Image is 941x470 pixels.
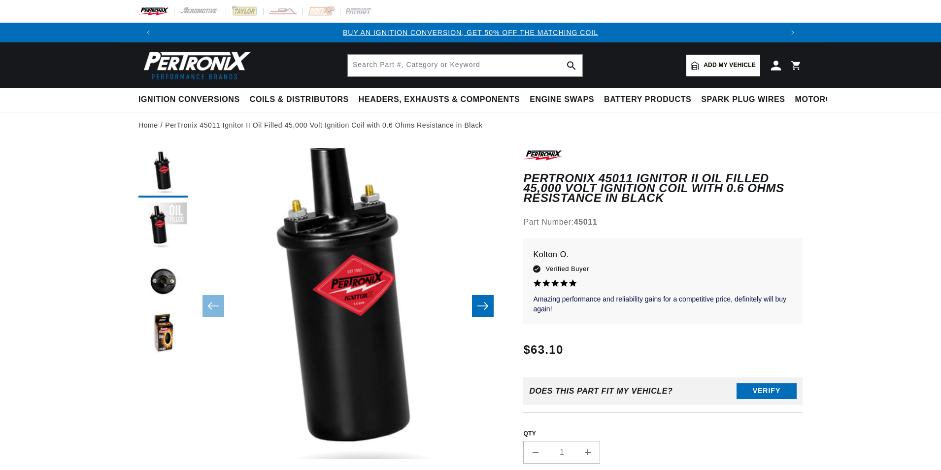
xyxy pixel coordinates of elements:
[604,95,691,105] span: Battery Products
[795,95,854,105] span: Motorcycle
[686,55,760,76] a: Add my vehicle
[525,88,599,111] summary: Engine Swaps
[529,387,672,396] div: Does This part fit My vehicle?
[138,120,158,131] a: Home
[533,295,793,314] p: Amazing performance and reliability gains for a competitive price, definitely will buy again!
[138,202,188,252] button: Load image 2 in gallery view
[574,218,598,226] strong: 45011
[138,88,245,111] summary: Ignition Conversions
[359,95,520,105] span: Headers, Exhausts & Components
[343,29,598,36] a: BUY AN IGNITION CONVERSION, GET 50% OFF THE MATCHING COIL
[202,295,224,317] button: Slide left
[165,120,482,131] a: PerTronix 45011 Ignitor II Oil Filled 45,000 Volt Ignition Coil with 0.6 Ohms Resistance in Black
[138,311,188,360] button: Load image 4 in gallery view
[530,95,594,105] span: Engine Swaps
[701,95,785,105] span: Spark Plug Wires
[561,55,582,76] button: search button
[704,61,756,70] span: Add my vehicle
[138,120,803,131] nav: breadcrumbs
[138,95,240,105] span: Ignition Conversions
[138,148,504,464] media-gallery: Gallery Viewer
[790,88,859,111] summary: Motorcycle
[138,148,188,198] button: Load image 1 in gallery view
[523,341,563,359] span: $63.10
[523,216,803,229] div: Part Number:
[696,88,790,111] summary: Spark Plug Wires
[599,88,696,111] summary: Battery Products
[114,23,827,42] slideshow-component: Translation missing: en.sections.announcements.announcement_bar
[523,173,803,203] h1: PerTronix 45011 Ignitor II Oil Filled 45,000 Volt Ignition Coil with 0.6 Ohms Resistance in Black
[737,383,797,399] button: Verify
[783,23,803,42] button: Translation missing: en.sections.announcements.next_announcement
[523,430,803,438] label: QTY
[545,264,589,274] span: Verified Buyer
[533,248,793,262] p: Kolton O.
[354,88,525,111] summary: Headers, Exhausts & Components
[158,27,783,38] div: Announcement
[472,295,494,317] button: Slide right
[158,27,783,38] div: 1 of 3
[245,88,354,111] summary: Coils & Distributors
[138,257,188,306] button: Load image 3 in gallery view
[250,95,349,105] span: Coils & Distributors
[348,55,582,76] input: Search Part #, Category or Keyword
[138,23,158,42] button: Translation missing: en.sections.announcements.previous_announcement
[138,48,252,82] img: Pertronix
